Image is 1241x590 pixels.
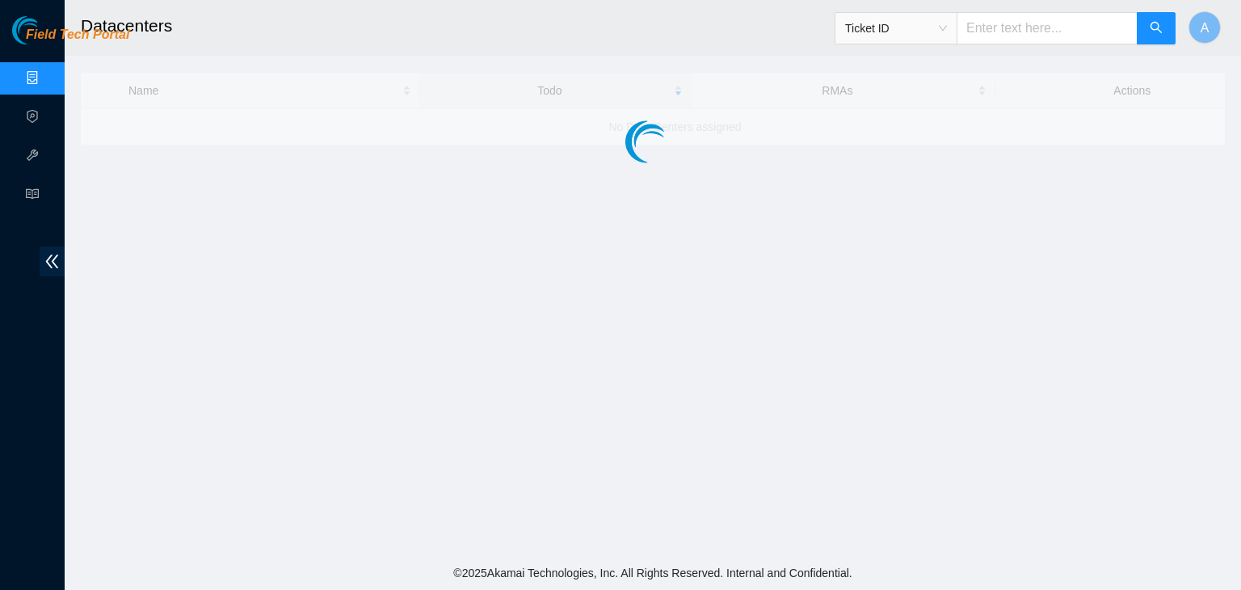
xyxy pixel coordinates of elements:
[12,29,129,50] a: Akamai TechnologiesField Tech Portal
[40,247,65,276] span: double-left
[1188,11,1221,44] button: A
[1201,18,1209,38] span: A
[845,16,947,40] span: Ticket ID
[65,556,1241,590] footer: © 2025 Akamai Technologies, Inc. All Rights Reserved. Internal and Confidential.
[1150,21,1163,36] span: search
[26,180,39,213] span: read
[1137,12,1176,44] button: search
[957,12,1138,44] input: Enter text here...
[26,27,129,43] span: Field Tech Portal
[12,16,82,44] img: Akamai Technologies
